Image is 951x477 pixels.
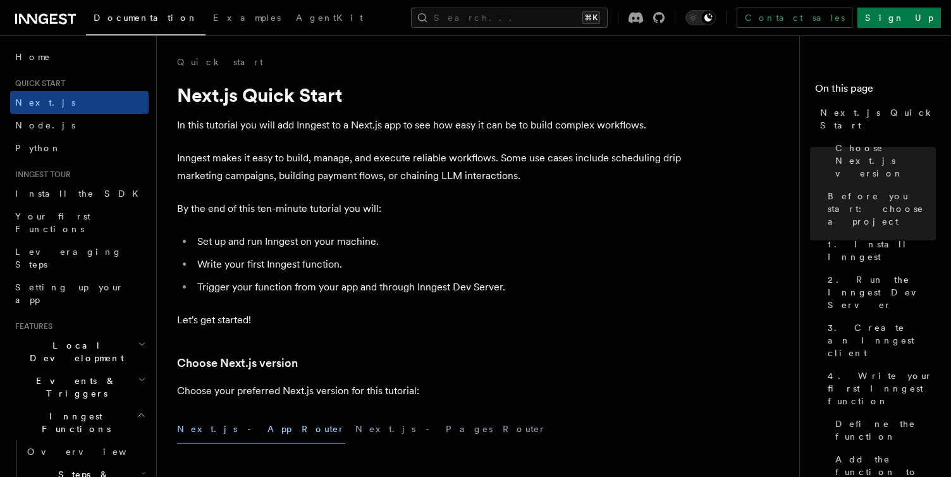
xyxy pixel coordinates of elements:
span: AgentKit [296,13,363,23]
a: Next.js [10,91,149,114]
span: Examples [213,13,281,23]
span: Before you start: choose a project [828,190,936,228]
li: Set up and run Inngest on your machine. [193,233,683,251]
a: Next.js Quick Start [815,101,936,137]
a: Home [10,46,149,68]
a: Choose Next.js version [177,354,298,372]
span: Python [15,143,61,153]
span: Overview [27,447,157,457]
span: 2. Run the Inngest Dev Server [828,273,936,311]
button: Search...⌘K [411,8,608,28]
button: Inngest Functions [10,405,149,440]
a: 2. Run the Inngest Dev Server [823,268,936,316]
span: Your first Functions [15,211,90,234]
span: Next.js Quick Start [820,106,936,132]
a: Python [10,137,149,159]
span: 1. Install Inngest [828,238,936,263]
span: Define the function [835,418,936,443]
a: AgentKit [288,4,371,34]
span: Home [15,51,51,63]
button: Next.js - App Router [177,415,345,443]
a: Your first Functions [10,205,149,240]
span: 4. Write your first Inngest function [828,369,936,407]
span: Features [10,321,52,331]
span: Node.js [15,120,75,130]
span: Setting up your app [15,282,124,305]
span: Leveraging Steps [15,247,122,269]
a: Choose Next.js version [830,137,936,185]
a: Node.js [10,114,149,137]
span: Events & Triggers [10,375,138,400]
span: Install the SDK [15,189,146,199]
a: Leveraging Steps [10,240,149,276]
span: Local Development [10,339,138,364]
a: 3. Create an Inngest client [823,316,936,364]
li: Trigger your function from your app and through Inngest Dev Server. [193,278,683,296]
h1: Next.js Quick Start [177,84,683,106]
button: Toggle dark mode [685,10,716,25]
p: By the end of this ten-minute tutorial you will: [177,200,683,218]
a: Define the function [830,412,936,448]
span: Inngest Functions [10,410,137,435]
a: Sign Up [857,8,941,28]
a: Examples [206,4,288,34]
p: In this tutorial you will add Inngest to a Next.js app to see how easy it can be to build complex... [177,116,683,134]
span: Documentation [94,13,198,23]
a: Contact sales [737,8,852,28]
a: Documentation [86,4,206,35]
a: Setting up your app [10,276,149,311]
a: Quick start [177,56,263,68]
p: Inngest makes it easy to build, manage, and execute reliable workflows. Some use cases include sc... [177,149,683,185]
button: Events & Triggers [10,369,149,405]
span: Quick start [10,78,65,89]
span: Choose Next.js version [835,142,936,180]
span: 3. Create an Inngest client [828,321,936,359]
a: Install the SDK [10,182,149,205]
a: 1. Install Inngest [823,233,936,268]
button: Next.js - Pages Router [355,415,546,443]
h4: On this page [815,81,936,101]
p: Choose your preferred Next.js version for this tutorial: [177,382,683,400]
a: 4. Write your first Inngest function [823,364,936,412]
a: Before you start: choose a project [823,185,936,233]
button: Local Development [10,334,149,369]
span: Next.js [15,97,75,108]
p: Let's get started! [177,311,683,329]
a: Overview [22,440,149,463]
li: Write your first Inngest function. [193,256,683,273]
kbd: ⌘K [582,11,600,24]
span: Inngest tour [10,170,71,180]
